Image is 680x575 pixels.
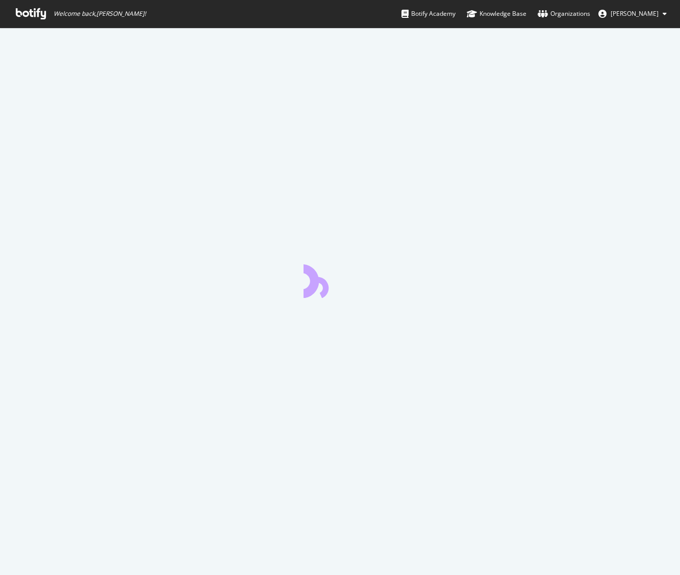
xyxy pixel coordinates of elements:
span: Welcome back, [PERSON_NAME] ! [54,10,146,18]
span: Kate Fischer [611,9,659,18]
div: Organizations [538,9,590,19]
button: [PERSON_NAME] [590,6,675,22]
div: Knowledge Base [467,9,526,19]
div: Botify Academy [401,9,456,19]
